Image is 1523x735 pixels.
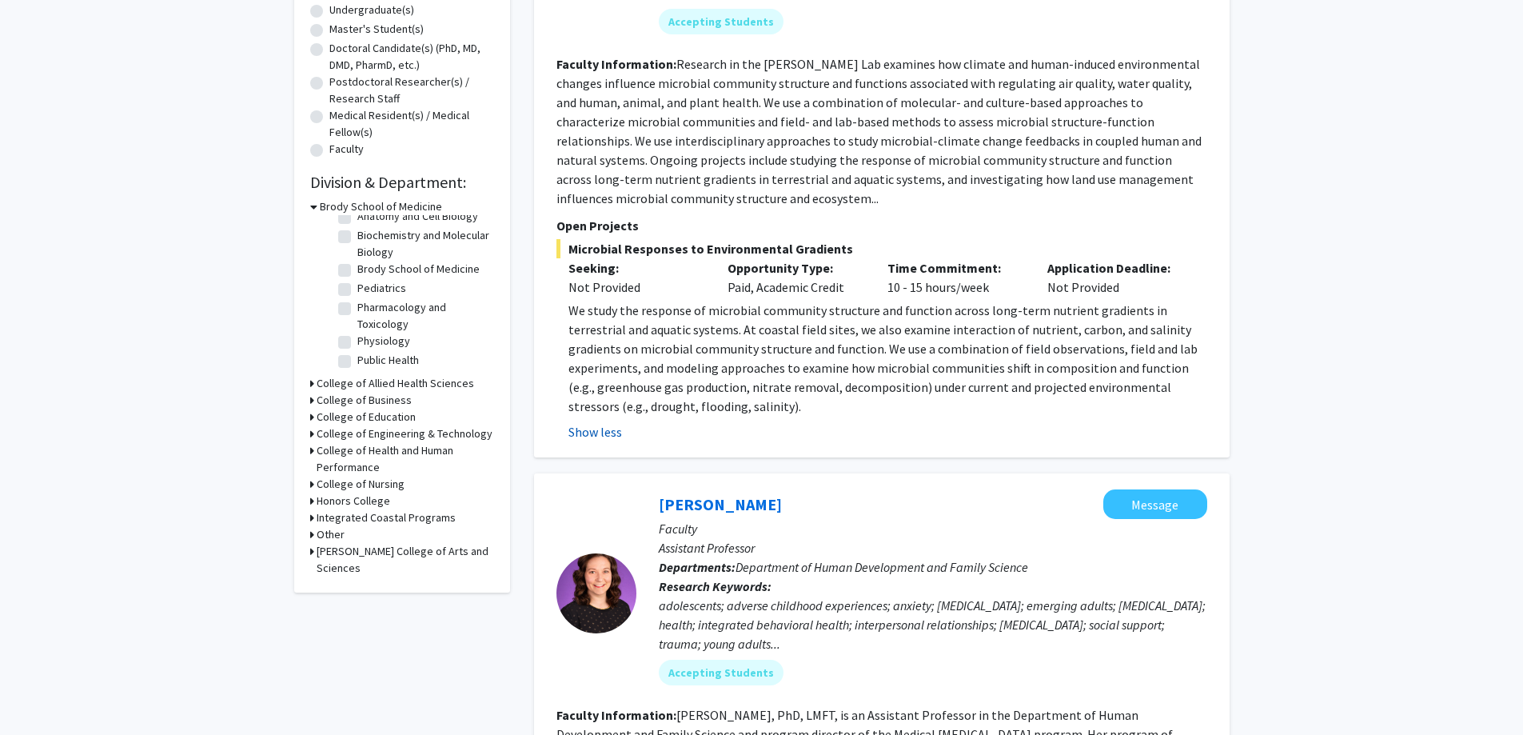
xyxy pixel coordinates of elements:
label: Medical Resident(s) / Medical Fellow(s) [329,107,494,141]
label: Pediatrics [357,280,406,297]
b: Research Keywords: [659,578,771,594]
h3: College of Engineering & Technology [317,425,492,442]
h3: Honors College [317,493,390,509]
h3: College of Nursing [317,476,405,493]
h3: College of Health and Human Performance [317,442,494,476]
h3: College of Education [317,409,416,425]
h3: College of Allied Health Sciences [317,375,474,392]
mat-chip: Accepting Students [659,660,783,685]
p: Application Deadline: [1047,258,1183,278]
fg-read-more: Research in the [PERSON_NAME] Lab examines how climate and human-induced environmental changes in... [556,56,1202,206]
label: Brody School of Medicine [357,261,480,278]
label: Master's Student(s) [329,21,424,38]
span: Microbial Responses to Environmental Gradients [556,239,1207,258]
label: Pharmacology and Toxicology [357,299,490,333]
label: Undergraduate(s) [329,2,414,18]
label: Biochemistry and Molecular Biology [357,227,490,261]
p: Seeking: [568,258,704,278]
p: Opportunity Type: [728,258,863,278]
h3: Other [317,526,345,543]
b: Faculty Information: [556,707,676,723]
label: Anatomy and Cell Biology [357,208,478,225]
div: Not Provided [568,278,704,297]
p: Open Projects [556,216,1207,235]
p: Time Commitment: [887,258,1023,278]
h3: College of Business [317,392,412,409]
p: Faculty [659,519,1207,538]
b: Departments: [659,559,736,575]
h3: Brody School of Medicine [320,198,442,215]
a: [PERSON_NAME] [659,494,782,514]
button: Show less [568,422,622,441]
p: Assistant Professor [659,538,1207,557]
p: We study the response of microbial community structure and function across long-term nutrient gra... [568,301,1207,416]
div: Not Provided [1035,258,1195,297]
div: 10 - 15 hours/week [875,258,1035,297]
button: Message Kayla Fitzke [1103,489,1207,519]
iframe: Chat [12,663,68,723]
label: Physiology [357,333,410,350]
div: adolescents; adverse childhood experiences; anxiety; [MEDICAL_DATA]; emerging adults; [MEDICAL_DA... [659,596,1207,653]
label: Postdoctoral Researcher(s) / Research Staff [329,74,494,107]
b: Faculty Information: [556,56,676,72]
mat-chip: Accepting Students [659,9,783,34]
label: Faculty [329,141,364,158]
label: Public Health [357,352,419,369]
h2: Division & Department: [310,173,494,192]
label: Doctoral Candidate(s) (PhD, MD, DMD, PharmD, etc.) [329,40,494,74]
h3: Integrated Coastal Programs [317,509,456,526]
h3: [PERSON_NAME] College of Arts and Sciences [317,543,494,577]
div: Paid, Academic Credit [716,258,875,297]
span: Department of Human Development and Family Science [736,559,1028,575]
